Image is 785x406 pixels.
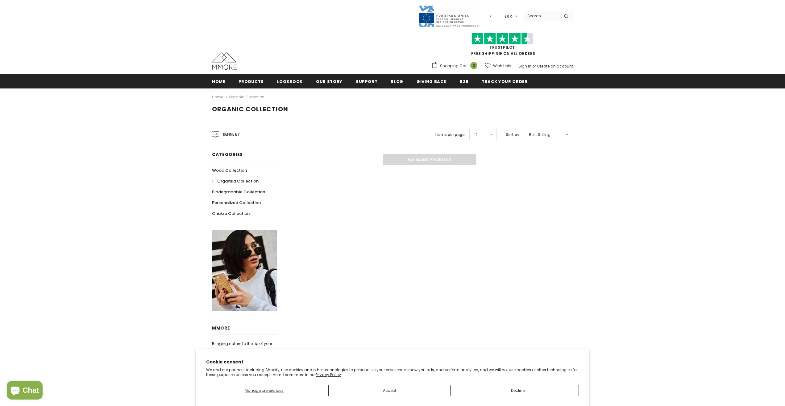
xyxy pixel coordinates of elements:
[277,74,303,88] a: Lookbook
[212,74,225,88] a: Home
[316,372,341,377] a: Privacy Policy
[506,132,519,138] label: Sort by
[212,187,265,197] a: Biodegradable Collection
[493,63,511,69] span: Wish Lists
[212,52,237,70] img: MMORE Cases
[460,74,468,88] a: B2B
[5,381,44,401] inbox-online-store-chat: Shopify online store chat
[212,200,261,206] span: Personalized Collection
[440,63,468,69] span: Shopping Cart
[328,385,451,396] button: Accept
[206,385,322,396] button: Manage preferences
[457,385,579,396] button: Decline
[417,79,446,84] span: Giving back
[391,74,403,88] a: Blog
[277,79,303,84] span: Lookbook
[212,211,250,216] span: Chakra Collection
[485,60,511,71] a: Wish Lists
[356,74,378,88] a: support
[417,74,446,88] a: Giving back
[505,13,512,19] span: EUR
[482,74,527,88] a: Track your order
[532,64,536,69] span: or
[212,189,265,195] span: Biodegradable Collection
[212,325,230,331] span: MMORE
[212,151,243,158] span: Categories
[418,5,480,27] img: Javni Razpis
[431,35,573,56] span: FREE SHIPPING ON ALL ORDERS
[239,79,264,84] span: Products
[212,93,223,101] a: Home
[418,13,480,18] a: Javni Razpis
[316,74,343,88] a: Our Story
[212,79,225,84] span: Home
[470,62,477,69] span: 0
[217,178,259,184] span: Organika Collection
[206,359,579,365] h2: Cookie consent
[245,388,284,393] span: Manage preferences
[537,64,573,69] a: Create an account
[489,45,515,50] a: Trustpilot
[229,94,264,100] a: Organic Collection
[431,61,480,71] a: Shopping Cart 0
[212,167,247,173] span: Wood Collection
[212,165,247,176] a: Wood Collection
[482,79,527,84] span: Track your order
[316,79,343,84] span: Our Story
[212,176,259,187] a: Organika Collection
[529,132,550,138] span: Best Selling
[212,208,250,219] a: Chakra Collection
[206,367,579,377] p: We and our partners, including Shopify, use cookies and other technologies to personalize your ex...
[223,131,240,138] span: Refine by
[474,132,478,138] span: 12
[435,132,465,138] label: Items per page
[239,74,264,88] a: Products
[471,33,533,45] img: Trust Pilot Stars
[391,79,403,84] span: Blog
[518,64,531,69] a: Sign In
[212,105,288,113] span: Organic Collection
[356,79,378,84] span: support
[460,79,468,84] span: B2B
[212,197,261,208] a: Personalized Collection
[524,11,559,20] input: Search Site
[212,340,277,392] p: Bringing nature to the tip of your fingers. With hand-picked natural organic materials, every tim...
